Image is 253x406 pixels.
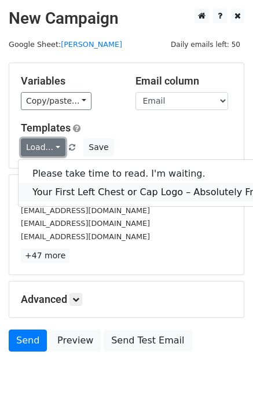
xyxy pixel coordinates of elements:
[83,138,113,156] button: Save
[21,92,91,110] a: Copy/paste...
[195,350,253,406] iframe: Chat Widget
[9,9,244,28] h2: New Campaign
[61,40,122,49] a: [PERSON_NAME]
[9,330,47,352] a: Send
[50,330,101,352] a: Preview
[21,122,71,134] a: Templates
[21,248,69,263] a: +47 more
[21,75,118,87] h5: Variables
[21,219,150,228] small: [EMAIL_ADDRESS][DOMAIN_NAME]
[21,293,232,306] h5: Advanced
[21,206,150,215] small: [EMAIL_ADDRESS][DOMAIN_NAME]
[167,38,244,51] span: Daily emails left: 50
[21,138,65,156] a: Load...
[9,40,122,49] small: Google Sheet:
[104,330,192,352] a: Send Test Email
[135,75,233,87] h5: Email column
[167,40,244,49] a: Daily emails left: 50
[21,232,150,241] small: [EMAIL_ADDRESS][DOMAIN_NAME]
